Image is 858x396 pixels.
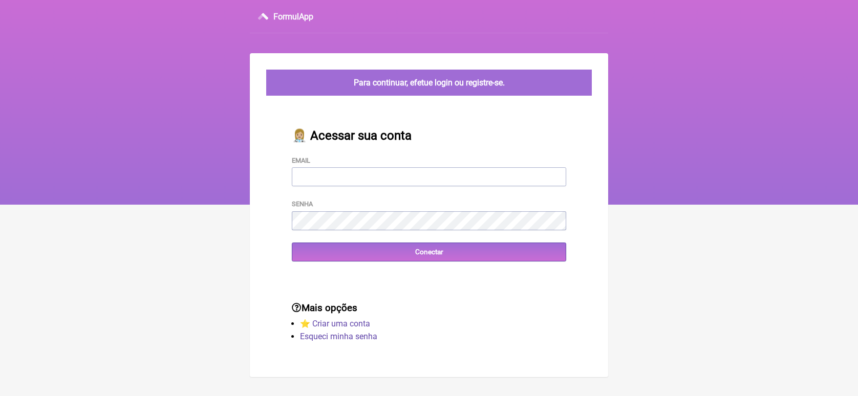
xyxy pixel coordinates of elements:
[273,12,313,21] h3: FormulApp
[266,70,592,96] div: Para continuar, efetue login ou registre-se.
[292,157,310,164] label: Email
[292,200,313,208] label: Senha
[300,319,370,328] a: ⭐️ Criar uma conta
[292,243,566,261] input: Conectar
[292,302,566,314] h3: Mais opções
[292,128,566,143] h2: 👩🏼‍⚕️ Acessar sua conta
[300,332,377,341] a: Esqueci minha senha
